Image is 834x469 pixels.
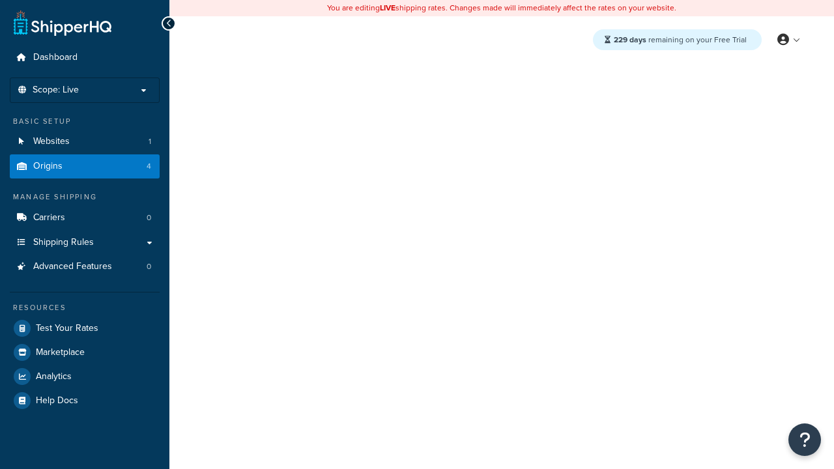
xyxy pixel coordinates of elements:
[10,116,160,127] div: Basic Setup
[10,231,160,255] a: Shipping Rules
[36,347,85,358] span: Marketplace
[10,130,160,154] a: Websites1
[10,389,160,412] a: Help Docs
[10,192,160,203] div: Manage Shipping
[33,85,79,96] span: Scope: Live
[10,154,160,178] li: Origins
[147,161,151,172] span: 4
[10,255,160,279] li: Advanced Features
[33,261,112,272] span: Advanced Features
[147,212,151,223] span: 0
[147,261,151,272] span: 0
[614,34,747,46] span: remaining on your Free Trial
[33,136,70,147] span: Websites
[10,341,160,364] a: Marketplace
[36,371,72,382] span: Analytics
[149,136,151,147] span: 1
[10,255,160,279] a: Advanced Features0
[36,395,78,406] span: Help Docs
[788,423,821,456] button: Open Resource Center
[33,237,94,248] span: Shipping Rules
[10,365,160,388] a: Analytics
[10,154,160,178] a: Origins4
[10,206,160,230] a: Carriers0
[10,302,160,313] div: Resources
[36,323,98,334] span: Test Your Rates
[614,34,646,46] strong: 229 days
[10,130,160,154] li: Websites
[10,46,160,70] a: Dashboard
[33,212,65,223] span: Carriers
[10,206,160,230] li: Carriers
[33,52,78,63] span: Dashboard
[380,2,395,14] b: LIVE
[33,161,63,172] span: Origins
[10,317,160,340] a: Test Your Rates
